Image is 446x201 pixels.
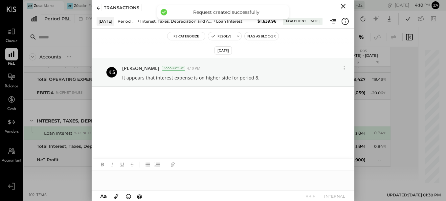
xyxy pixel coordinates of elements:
[67,3,73,9] div: ZF
[387,2,393,9] div: copy link
[424,3,430,7] span: pm
[370,90,387,96] div: - 20.06
[39,54,61,60] div: Accounts
[372,77,387,82] div: 119.43
[168,160,177,168] button: Add URL
[143,160,152,168] button: Unordered List
[0,93,23,112] a: Cash
[383,77,387,82] span: %
[395,2,430,8] div: [DATE]
[41,14,137,23] button: Period P&L P08[DATE] - [DATE]
[37,90,54,96] div: EBITDA
[245,32,279,40] button: Flag as Blocker
[5,84,18,90] span: Balance
[8,61,15,67] span: P&L
[383,130,387,135] span: %
[37,157,59,163] div: NeT Profit
[374,144,387,149] div: 0.84
[187,66,200,71] span: 4:10 PM
[344,90,366,96] div: ( 20,059 )
[44,15,71,22] div: Period P&L
[37,76,123,82] div: Total OPERATING EXPENSES (EBITDA)
[214,46,232,55] div: [DATE]
[0,116,23,135] a: Vendors
[6,38,18,44] span: Queue
[27,3,33,9] div: ZM
[37,118,170,124] div: Interest, Taxes, Depreciation and Amortization
[7,106,16,112] span: Cash
[387,192,441,197] span: UPDATED: [DATE] 01:30 PM
[348,53,378,58] p: [DATE] - [DATE]
[56,90,82,95] div: % of NET SALES
[122,75,259,81] p: It appears that interest expense is on higher side for period 8.
[37,143,153,149] div: Total Interest, Taxes, Depreciation and Amortization
[347,76,366,82] div: 119,427
[162,66,185,71] div: Accountant
[170,9,282,15] div: Request created successfully
[118,160,126,168] button: Underline
[5,129,19,135] span: Vendors
[0,71,23,90] a: Balance
[355,144,358,149] span: $
[122,65,159,72] span: [PERSON_NAME]
[410,2,423,8] span: 4 : 10
[355,130,366,136] div: 841
[383,144,387,149] span: %
[74,3,94,9] div: Zócalo- Folsom
[34,3,54,9] div: Zoca Management Services Inc
[344,157,366,163] div: ( 20,900 )
[432,1,439,9] button: Za
[0,25,23,44] a: Queue
[383,63,387,68] span: %
[167,32,205,40] button: Re-Categorize
[128,160,136,168] button: Strikethrough
[29,192,47,198] div: 102 items
[367,60,389,65] div: %
[355,130,358,136] span: $
[360,49,367,53] span: P05
[44,130,72,136] div: Loan Interest
[354,1,365,9] div: + 32
[74,131,101,135] div: % of NET SALES
[378,157,387,163] div: --
[98,160,107,168] button: Bold
[153,160,162,168] button: Ordered List
[383,90,387,95] span: %
[86,17,95,21] span: P08
[374,130,387,136] div: 0.84
[108,160,117,168] button: Italic
[0,48,23,67] a: P&L
[0,145,23,164] a: Accountant
[355,143,366,149] div: 841
[208,32,234,40] button: Resolve
[2,158,22,164] span: Accountant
